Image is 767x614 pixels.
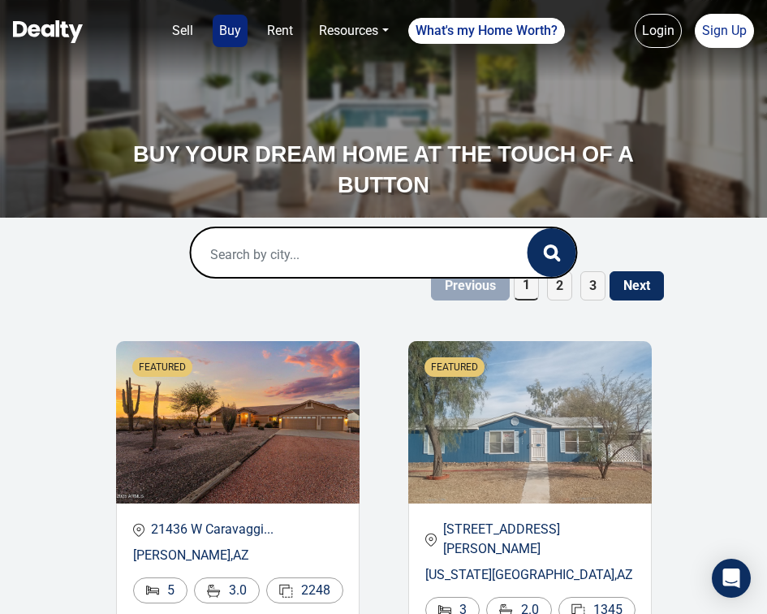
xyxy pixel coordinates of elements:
span: FEATURED [139,360,186,374]
img: Bathroom [207,584,221,598]
div: 3.0 [194,577,260,603]
p: 21436 W Caravaggi... [133,520,343,539]
div: 2248 [266,577,343,603]
span: 3 [580,271,605,301]
p: [US_STATE][GEOGRAPHIC_DATA] , AZ [425,565,635,585]
h3: BUY YOUR DREAM HOME AT THE TOUCH OF A BUTTON [89,139,678,201]
iframe: BigID CMP Widget [8,565,57,614]
a: Buy [213,15,248,47]
p: [PERSON_NAME] , AZ [133,546,343,565]
button: Next [610,271,664,301]
span: 2 [547,271,572,301]
img: Recent Properties [408,341,652,504]
a: Rent [261,15,299,47]
a: Resources [312,15,394,47]
a: What's my Home Worth? [408,18,565,44]
img: Dealty - Buy, Sell & Rent Homes [13,20,83,43]
input: Search by city... [191,228,499,280]
img: Recent Properties [116,341,360,504]
a: Sell [166,15,200,47]
img: location [133,523,144,537]
a: Sign Up [695,14,754,48]
p: [STREET_ADDRESS][PERSON_NAME] [425,520,635,559]
img: Bed [146,586,159,595]
a: Login [635,14,682,48]
span: FEATURED [431,360,478,374]
img: location [425,533,437,547]
img: Area [279,584,293,598]
div: 5 [133,577,187,603]
button: Previous [431,271,510,301]
div: Open Intercom Messenger [712,559,751,598]
span: 1 [514,270,539,301]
